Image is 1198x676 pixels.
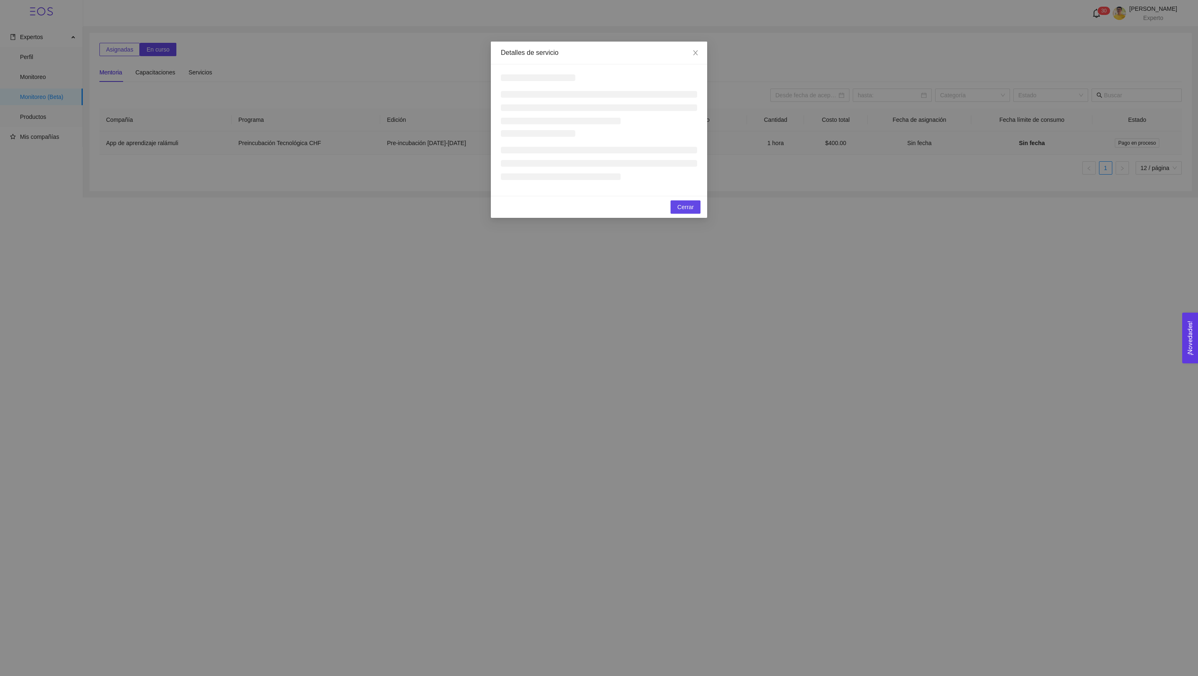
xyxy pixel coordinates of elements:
[501,48,697,57] div: Detalles de servicio
[692,49,699,56] span: close
[677,202,694,212] span: Cerrar
[671,200,700,214] button: Cerrar
[1182,313,1198,363] button: Open Feedback Widget
[684,42,707,65] button: Close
